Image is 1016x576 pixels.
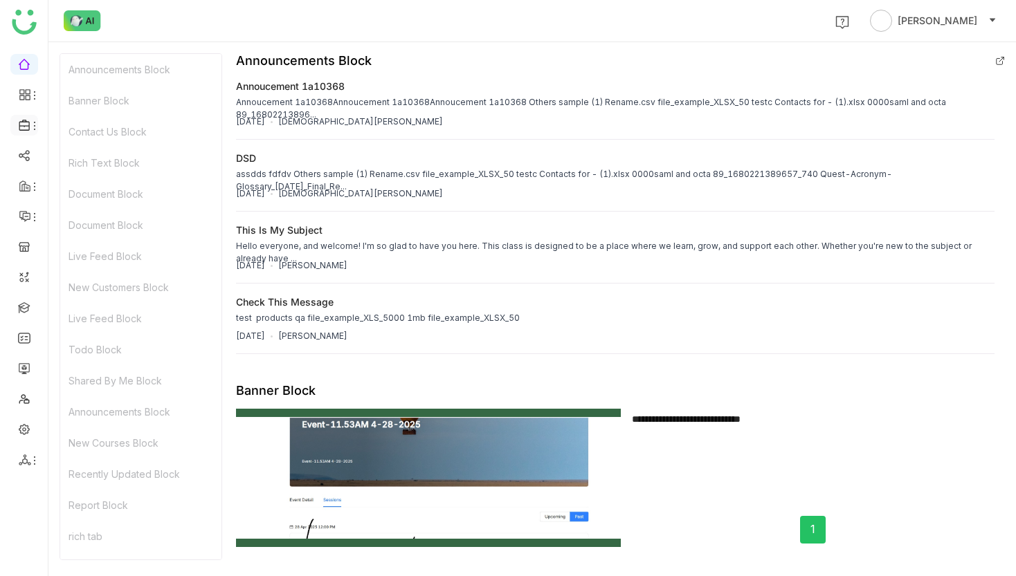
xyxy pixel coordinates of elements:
div: [DATE] [236,330,265,342]
button: 1 [800,516,826,544]
div: Annoucement 1a10368Annoucement 1a10368Annoucement 1a10368 Others sample (1) Rename.csv file_examp... [236,96,995,121]
div: New Customers Block [60,272,221,303]
div: New Courses Block [60,427,221,458]
div: Report Block [60,490,221,521]
div: [DATE] [236,187,265,200]
div: [DEMOGRAPHIC_DATA][PERSON_NAME] [278,115,443,128]
div: [PERSON_NAME] [278,259,347,272]
div: DSD [236,151,256,165]
div: Live Feed Block [60,241,221,272]
div: [DEMOGRAPHIC_DATA][PERSON_NAME] [278,187,443,200]
div: Contact Us Block [60,116,221,147]
div: test products qa file_example_XLS_5000 1mb file_example_XLSX_50 [236,312,520,324]
div: [DATE] [236,115,265,128]
div: Rich Text Block [60,147,221,178]
div: Recently Updated Block [60,458,221,490]
button: [PERSON_NAME] [867,10,999,32]
div: This is my Subject [236,223,323,237]
img: ask-buddy-normal.svg [64,10,101,31]
img: avatar [870,10,892,32]
div: Hello everyone, and welcome! I'm so glad to have you here. This class is designed to be a place w... [236,240,995,265]
div: Shared By Me Block [60,365,221,396]
div: assdds fdfdv Others sample (1) Rename.csv file_example_XLSX_50 testc Contacts for - (1).xlsx 0000... [236,168,995,193]
div: Announcements Block [60,54,221,85]
span: 1 [810,521,815,538]
div: check this message [236,295,334,309]
div: Document Block [60,178,221,210]
div: Annoucement 1a10368 [236,79,345,93]
img: 68d3900f46f56c15aefd99fc [236,417,620,539]
div: [PERSON_NAME] [278,330,347,342]
div: Live Feed Block [60,303,221,334]
div: rich tab [60,521,221,552]
div: [DATE] [236,259,265,272]
div: Announcements Block [60,396,221,427]
div: Todo Block [60,334,221,365]
span: [PERSON_NAME] [898,13,977,28]
div: Document Block [60,210,221,241]
div: Announcements Block [236,53,372,68]
img: logo [12,10,37,35]
div: Banner Block [60,85,221,116]
img: help.svg [835,15,849,29]
div: Banner Block [236,383,316,398]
